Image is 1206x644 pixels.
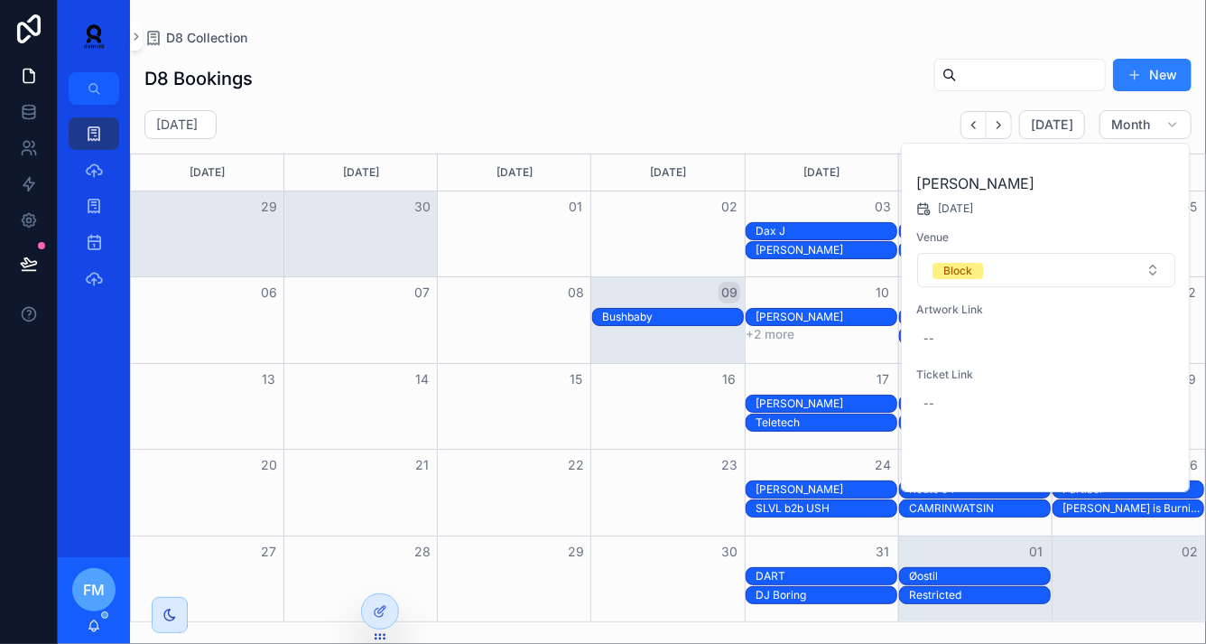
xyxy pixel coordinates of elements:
div: Block [943,263,972,279]
div: [PERSON_NAME] is Burning & [PERSON_NAME] Law [1062,501,1203,516]
div: [PERSON_NAME] [756,310,896,324]
div: [DATE] [748,154,895,191]
div: [PERSON_NAME] [756,243,896,257]
div: [DATE] [594,154,741,191]
div: Teletech [756,415,896,430]
div: Restricted [909,587,1050,603]
button: 03 [872,196,894,218]
h1: D8 Bookings [144,66,253,91]
div: [DATE] [287,154,434,191]
div: [PERSON_NAME] [756,397,896,411]
button: 15 [565,369,587,390]
button: 06 [258,282,280,303]
div: Bushbaby [602,309,743,325]
button: 16 [719,369,740,390]
button: 14 [412,369,433,390]
button: +2 more [746,327,794,341]
div: CAMRINWATSIN [909,501,1050,516]
button: Month [1099,110,1192,139]
button: 30 [719,541,740,563]
button: Select Button [917,253,1175,287]
div: [DATE] [134,154,281,191]
button: 27 [258,541,280,563]
button: 31 [872,541,894,563]
button: 10 [872,282,894,303]
button: Next [987,111,1012,139]
button: Back [960,111,987,139]
div: Bushbaby [602,310,743,324]
button: 24 [872,454,894,476]
div: CAMRINWATSIN [909,500,1050,517]
div: Andres Campo [756,481,896,498]
h2: [DATE] [156,116,198,134]
div: SLVL b2b USH [756,501,896,516]
button: 02 [719,196,740,218]
span: D8 Collection [166,29,247,47]
div: DJ Boring [756,587,896,603]
button: Open [1099,447,1178,477]
button: 28 [412,541,433,563]
span: Open [1111,453,1145,470]
div: SLVL b2b USH [756,500,896,517]
div: Øostil [909,569,1050,583]
span: Month [1111,117,1151,133]
button: 08 [565,282,587,303]
button: 07 [412,282,433,303]
span: Venue [916,230,1176,245]
div: Dax J [756,224,896,238]
span: [DATE] [1031,117,1073,133]
div: DART [756,568,896,584]
div: Øostil [909,568,1050,584]
div: Nick Warren [756,396,896,412]
span: FM [83,579,105,601]
h2: [PERSON_NAME] [916,173,1176,194]
button: 13 [258,369,280,390]
button: 01 [1025,541,1047,563]
button: 29 [258,196,280,218]
div: Month View [130,154,1206,622]
button: [DATE] [1019,110,1085,139]
a: D8 Collection [144,29,247,47]
div: Aaron Hibell [756,309,896,325]
button: 23 [719,454,740,476]
button: 21 [412,454,433,476]
div: Teletech [756,415,896,431]
button: New [1113,59,1192,91]
span: Ticket Link [916,368,1176,382]
button: 29 [565,541,587,563]
div: Paul Van Dyk [756,242,896,258]
button: 01 [565,196,587,218]
span: [DATE] [938,201,973,216]
div: scrollable content [58,105,130,318]
span: Artwork Link [916,303,1176,317]
button: 17 [872,369,894,390]
div: Dax J [756,223,896,239]
button: 22 [565,454,587,476]
img: App logo [72,22,116,51]
button: 02 [1179,541,1201,563]
div: DART [756,569,896,583]
button: 30 [412,196,433,218]
button: 20 [258,454,280,476]
div: Restricted [909,588,1050,602]
div: [DATE] [441,154,588,191]
div: DJ Boring [756,588,896,602]
div: [PERSON_NAME] [756,482,896,497]
button: 09 [719,282,740,303]
div: -- [923,331,934,346]
div: -- [923,397,934,411]
div: Enzo is Burning & Murphy's Law [1062,500,1203,517]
